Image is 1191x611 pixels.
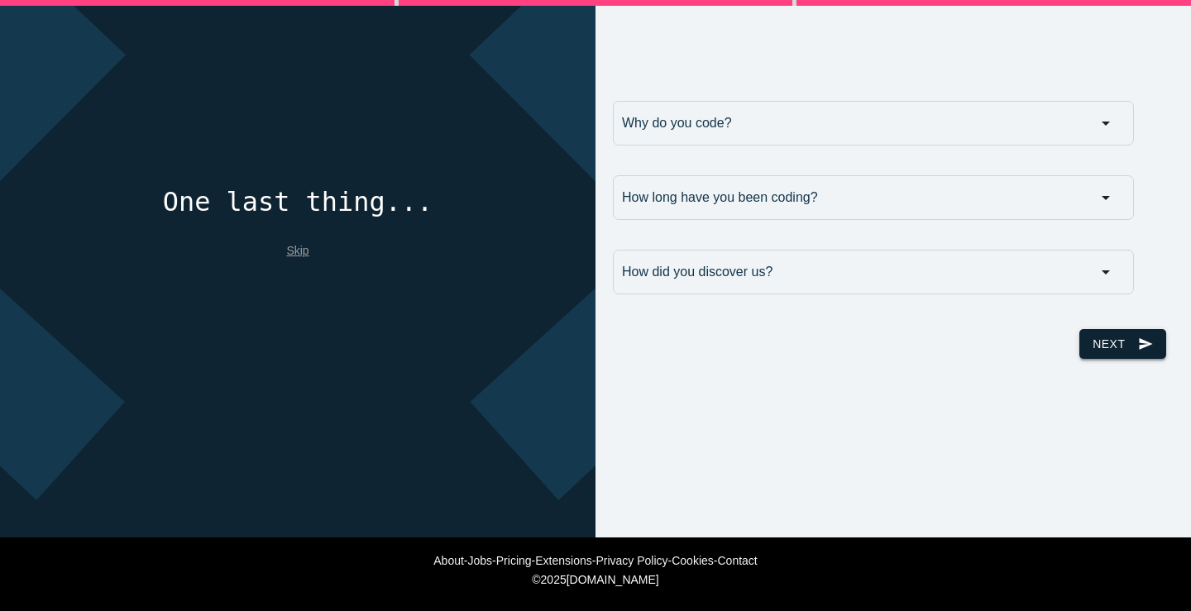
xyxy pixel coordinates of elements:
[468,554,493,567] a: Jobs
[163,188,433,217] h4: One last thing...
[595,554,667,567] a: Privacy Policy
[496,554,532,567] a: Pricing
[717,554,757,567] a: Contact
[433,554,464,567] a: About
[286,244,309,257] a: Skip
[1138,329,1153,359] i: send
[535,554,591,567] a: Extensions
[672,554,714,567] a: Cookies
[184,573,1007,586] div: © [DOMAIN_NAME]
[8,554,1183,567] div: - - - - - -
[541,573,567,586] span: 2025
[1079,329,1165,359] button: Nextsend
